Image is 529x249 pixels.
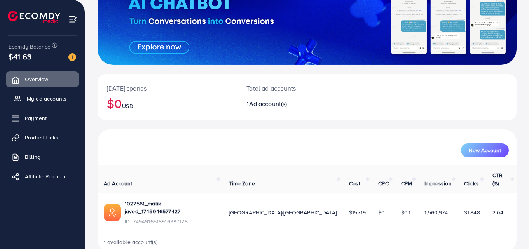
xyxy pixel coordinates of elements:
span: CTR (%) [492,171,503,187]
span: 1,560,974 [424,209,448,216]
span: Overview [25,75,48,83]
img: menu [68,15,77,24]
span: ID: 7494916518916997128 [125,218,216,225]
a: My ad accounts [6,91,79,106]
span: 31,848 [464,209,480,216]
span: Payment [25,114,47,122]
a: Billing [6,149,79,165]
a: 1027561_malik javed_1745046577427 [125,200,216,216]
a: Product Links [6,130,79,145]
img: logo [8,11,60,23]
img: image [68,53,76,61]
span: 1 available account(s) [104,238,158,246]
span: CPM [401,179,412,187]
span: Ad Account [104,179,133,187]
p: Total ad accounts [246,84,333,93]
span: $0.1 [401,209,411,216]
span: $157.19 [349,209,366,216]
span: Cost [349,179,360,187]
span: Impression [424,179,452,187]
span: Affiliate Program [25,172,66,180]
span: USD [122,102,133,110]
span: Clicks [464,179,479,187]
span: Ecomdy Balance [9,43,51,50]
button: New Account [461,143,509,157]
span: Time Zone [229,179,255,187]
span: [GEOGRAPHIC_DATA]/[GEOGRAPHIC_DATA] [229,209,337,216]
img: ic-ads-acc.e4c84228.svg [104,204,121,221]
a: Affiliate Program [6,169,79,184]
p: [DATE] spends [107,84,228,93]
span: CPC [378,179,388,187]
span: Ad account(s) [249,99,287,108]
span: New Account [469,148,501,153]
h2: $0 [107,96,228,111]
span: $0 [378,209,385,216]
span: Product Links [25,134,58,141]
span: $41.63 [9,51,31,62]
span: Billing [25,153,40,161]
a: Overview [6,71,79,87]
a: Payment [6,110,79,126]
iframe: Chat [496,214,523,243]
span: My ad accounts [27,95,66,103]
h2: 1 [246,100,333,108]
span: 2.04 [492,209,504,216]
